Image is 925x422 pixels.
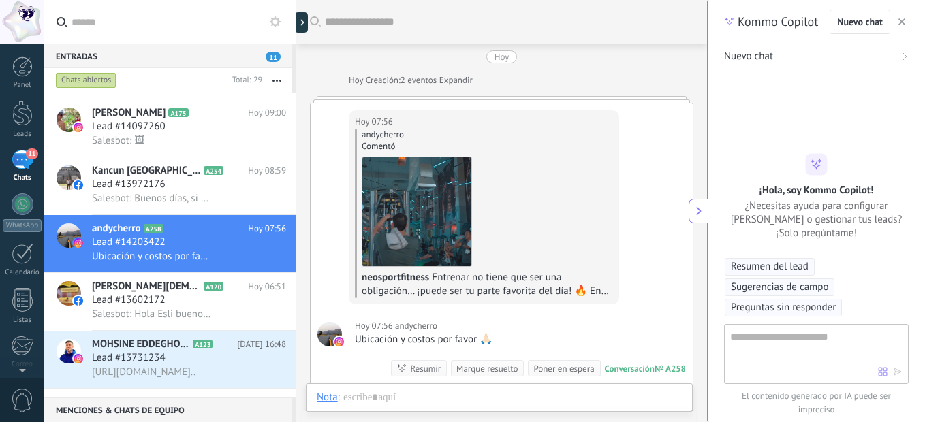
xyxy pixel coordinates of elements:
span: Entrenar no tiene que ser una obligación… ¡puede ser tu parte favorita del día! 🔥 En Neo Sport te... [362,271,609,352]
div: Listas [3,316,42,325]
div: Leads [3,130,42,139]
img: icon [74,123,83,132]
div: Hoy 07:56 [355,319,395,333]
img: instagram.svg [334,337,344,346]
span: A120 [204,282,223,291]
button: Nuevo chat [708,44,925,69]
button: Nuevo chat [830,10,890,34]
a: avataricon[PERSON_NAME]A175Hoy 09:00Lead #14097260Salesbot: 🖼 [44,99,296,157]
div: Ubicación y costos por favor 🙏🏻 [355,333,492,346]
span: 11 [26,148,37,159]
div: Resumir [410,362,441,375]
span: Salesbot: Hola Esli buenos días, te atiende Melanye un placer ¿ya conoces nuestras instalaciones? [92,308,211,321]
span: Lead #14203422 [92,236,166,249]
img: icon [74,238,83,248]
a: avataricon[PERSON_NAME][DEMOGRAPHIC_DATA]A120Hoy 06:51Lead #13602172Salesbot: Hola Esli buenos dí... [44,273,296,330]
div: andycherro Comentó [362,129,613,152]
div: Chats abiertos [56,72,116,88]
button: Preguntas sin responder [725,299,842,316]
span: Nuevo chat [837,17,883,27]
img: 18083687548843373 [362,157,471,266]
span: Hoy 09:00 [248,106,286,120]
span: Salesbot: 🖼 [92,134,144,147]
span: A258 [144,224,163,233]
span: andycherro [395,319,437,333]
span: A254 [204,166,223,175]
span: [PERSON_NAME][DEMOGRAPHIC_DATA] [92,280,201,293]
a: avatariconKancun [GEOGRAPHIC_DATA]A254Hoy 08:59Lead #13972176Salesbot: Buenos días, si claro que ... [44,157,296,214]
span: Hoy 06:51 [248,280,286,293]
span: Nuevo chat [724,50,773,63]
button: Sugerencias de campo [725,278,834,296]
div: Entradas [44,44,292,68]
div: Poner en espera [533,362,594,375]
div: WhatsApp [3,219,42,232]
button: Más [262,68,292,93]
span: Ubicación y costos por favor 🙏🏻 [92,250,211,263]
h2: ¡Hola, soy Kommo Copilot! [759,184,874,197]
span: Bet Canul [92,395,134,409]
span: : [338,391,340,404]
div: Chats [3,174,42,182]
span: andycherro [92,222,141,236]
a: Expandir [439,74,473,87]
span: A175 [168,108,188,117]
span: Lead #14097260 [92,120,166,133]
div: Creación: [349,74,473,87]
img: icon [74,354,83,363]
div: Conversación [605,363,655,374]
span: Lead #13602172 [92,293,166,307]
span: Resumen del lead [731,260,809,274]
span: neosportfitness [362,271,429,284]
span: Kommo Copilot [738,14,818,30]
div: № A258 [655,363,686,374]
span: Lead #13972176 [92,178,166,191]
button: Resumen del lead [725,258,815,276]
span: Kancun [GEOGRAPHIC_DATA] [92,164,201,178]
span: Preguntas sin responder [731,301,836,314]
a: avatariconMOHSINE EDDEGHOUGHYA123[DATE] 16:48Lead #13731234[URL][DOMAIN_NAME].. [44,331,296,388]
div: Menciones & Chats de equipo [44,397,292,422]
span: [PERSON_NAME] [92,106,166,120]
div: Hoy [349,74,366,87]
div: Calendario [3,268,42,277]
img: icon [74,180,83,190]
span: andycherro [317,322,342,346]
span: A123 [193,340,213,348]
span: 2 eventos [401,74,437,87]
span: [DATE] 16:48 [237,338,286,351]
div: Mostrar [294,12,308,33]
div: Panel [3,81,42,90]
span: Sugerencias de campo [731,280,828,294]
span: 11 [266,52,281,62]
span: MOHSINE EDDEGHOUGHY [92,338,190,351]
span: Salesbot: Buenos días, si claro que si ¿ya conoces nuestras instalaciones [GEOGRAPHIC_DATA]? [92,192,211,205]
span: El contenido generado por IA puede ser impreciso [724,389,909,417]
div: Marque resuelto [456,362,518,375]
div: Hoy [495,50,509,63]
img: icon [74,296,83,306]
span: ¿Necesitas ayuda para configurar [PERSON_NAME] o gestionar tus leads? ¡Solo pregúntame! [724,199,909,240]
span: Hoy 07:56 [248,222,286,236]
span: Lead #13731234 [92,351,166,365]
a: avatariconandycherroA258Hoy 07:56Lead #14203422Ubicación y costos por favor 🙏🏻 [44,215,296,272]
span: Hoy 08:59 [248,164,286,178]
span: [DATE] 12:34 [237,395,286,409]
span: [URL][DOMAIN_NAME].. [92,366,195,378]
div: Hoy 07:56 [355,115,395,129]
div: Total: 29 [227,74,262,87]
